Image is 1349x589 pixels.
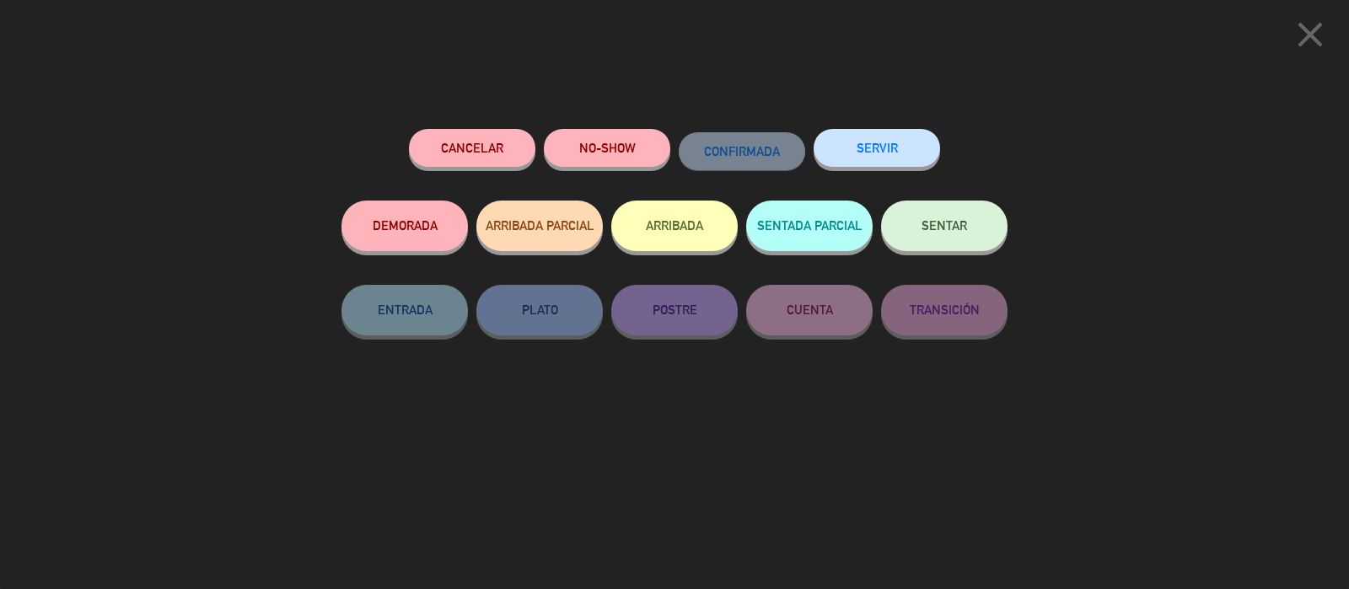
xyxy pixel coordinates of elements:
[341,201,468,251] button: DEMORADA
[679,132,805,170] button: CONFIRMADA
[611,201,738,251] button: ARRIBADA
[881,285,1008,335] button: TRANSICIÓN
[814,129,940,167] button: SERVIR
[611,285,738,335] button: POSTRE
[746,285,873,335] button: CUENTA
[881,201,1008,251] button: SENTAR
[409,129,535,167] button: Cancelar
[544,129,670,167] button: NO-SHOW
[746,201,873,251] button: SENTADA PARCIAL
[704,144,780,158] span: CONFIRMADA
[476,285,603,335] button: PLATO
[1284,13,1336,62] button: close
[476,201,603,251] button: ARRIBADA PARCIAL
[341,285,468,335] button: ENTRADA
[486,218,594,233] span: ARRIBADA PARCIAL
[922,218,967,233] span: SENTAR
[1289,13,1331,56] i: close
